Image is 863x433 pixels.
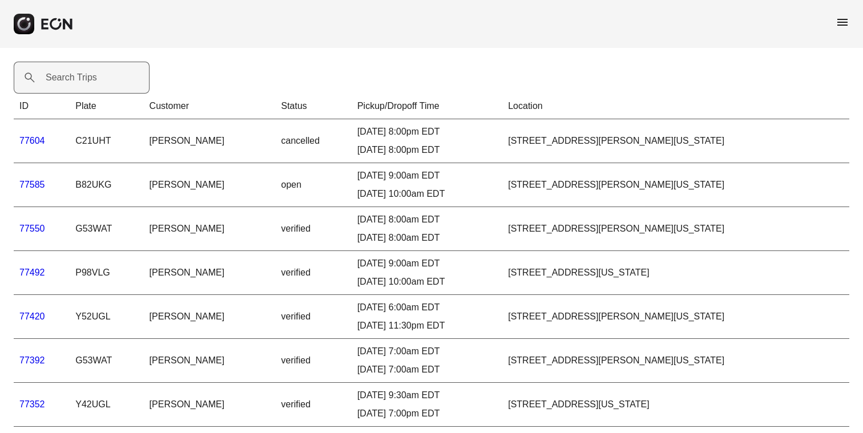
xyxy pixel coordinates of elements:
div: [DATE] 9:30am EDT [357,389,497,402]
a: 77550 [19,224,45,233]
a: 77604 [19,136,45,145]
td: Y52UGL [70,295,143,339]
div: [DATE] 10:00am EDT [357,187,497,201]
a: 77392 [19,355,45,365]
td: [STREET_ADDRESS][US_STATE] [502,383,849,427]
div: [DATE] 9:00am EDT [357,257,497,270]
th: Customer [144,94,276,119]
a: 77585 [19,180,45,189]
a: 77352 [19,399,45,409]
td: [PERSON_NAME] [144,295,276,339]
td: [STREET_ADDRESS][PERSON_NAME][US_STATE] [502,207,849,251]
th: Location [502,94,849,119]
td: [PERSON_NAME] [144,163,276,207]
div: [DATE] 7:00am EDT [357,345,497,358]
td: P98VLG [70,251,143,295]
a: 77420 [19,311,45,321]
td: Y42UGL [70,383,143,427]
div: [DATE] 8:00pm EDT [357,143,497,157]
td: verified [275,339,351,383]
td: [PERSON_NAME] [144,383,276,427]
td: [STREET_ADDRESS][PERSON_NAME][US_STATE] [502,119,849,163]
div: [DATE] 6:00am EDT [357,301,497,314]
td: [PERSON_NAME] [144,339,276,383]
th: Pickup/Dropoff Time [352,94,502,119]
td: verified [275,295,351,339]
td: C21UHT [70,119,143,163]
div: [DATE] 7:00am EDT [357,363,497,377]
div: [DATE] 9:00am EDT [357,169,497,183]
span: menu [836,15,849,29]
th: Status [275,94,351,119]
th: ID [14,94,70,119]
td: G53WAT [70,339,143,383]
td: verified [275,251,351,295]
div: [DATE] 8:00pm EDT [357,125,497,139]
td: open [275,163,351,207]
div: [DATE] 11:30pm EDT [357,319,497,333]
div: [DATE] 8:00am EDT [357,213,497,226]
div: [DATE] 8:00am EDT [357,231,497,245]
td: G53WAT [70,207,143,251]
td: [PERSON_NAME] [144,119,276,163]
div: [DATE] 10:00am EDT [357,275,497,289]
td: [STREET_ADDRESS][PERSON_NAME][US_STATE] [502,339,849,383]
label: Search Trips [46,71,97,84]
td: [STREET_ADDRESS][PERSON_NAME][US_STATE] [502,295,849,339]
td: B82UKG [70,163,143,207]
td: verified [275,207,351,251]
th: Plate [70,94,143,119]
td: [STREET_ADDRESS][PERSON_NAME][US_STATE] [502,163,849,207]
td: [STREET_ADDRESS][US_STATE] [502,251,849,295]
td: cancelled [275,119,351,163]
td: [PERSON_NAME] [144,251,276,295]
td: verified [275,383,351,427]
div: [DATE] 7:00pm EDT [357,407,497,420]
a: 77492 [19,268,45,277]
td: [PERSON_NAME] [144,207,276,251]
